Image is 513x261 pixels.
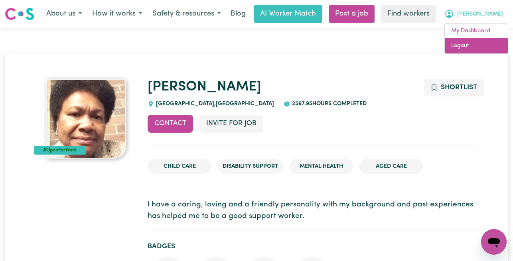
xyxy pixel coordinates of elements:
[5,5,34,23] a: Careseekers logo
[481,229,507,255] iframe: Button to launch messaging window
[441,84,477,91] span: Shortlist
[381,5,436,23] a: Find workers
[147,6,226,22] button: Safety & resources
[148,80,261,94] a: [PERSON_NAME]
[34,79,138,159] a: Marica's profile picture'#OpenForWork
[46,79,126,159] img: Marica
[445,24,508,39] a: My Dashboard
[457,10,503,19] span: [PERSON_NAME]
[148,159,211,174] li: Child care
[154,101,274,107] span: [GEOGRAPHIC_DATA] , [GEOGRAPHIC_DATA]
[424,79,484,96] button: Add to shortlist
[445,38,508,53] a: Logout
[218,159,283,174] li: Disability Support
[87,6,147,22] button: How it works
[290,101,367,107] span: 2567.95 hours completed
[41,6,87,22] button: About us
[439,6,508,22] button: My Account
[289,159,353,174] li: Mental Health
[148,115,193,132] button: Contact
[148,199,479,222] p: I have a caring, loving and a friendly personality with my background and past experiences has he...
[254,5,322,23] a: AI Worker Match
[444,23,508,54] div: My Account
[329,5,375,23] a: Post a job
[34,146,86,155] div: #OpenForWork
[148,242,479,251] h2: Badges
[5,7,34,21] img: Careseekers logo
[359,159,423,174] li: Aged Care
[226,5,251,23] a: Blog
[199,115,263,132] button: Invite for Job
